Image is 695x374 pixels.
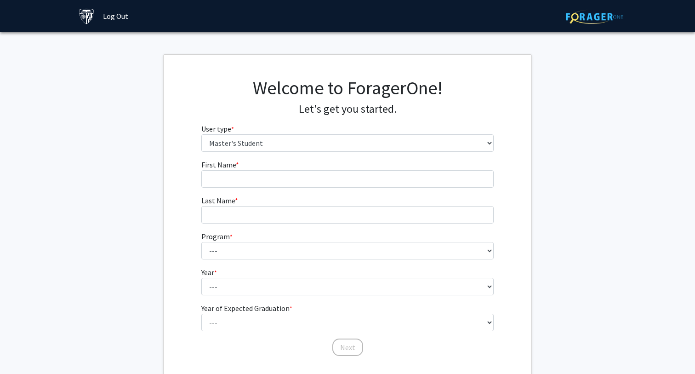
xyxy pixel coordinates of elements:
[7,333,39,367] iframe: Chat
[201,160,236,169] span: First Name
[566,10,623,24] img: ForagerOne Logo
[201,77,494,99] h1: Welcome to ForagerOne!
[201,103,494,116] h4: Let's get you started.
[201,123,234,134] label: User type
[201,231,233,242] label: Program
[79,8,95,24] img: Johns Hopkins University Logo
[201,196,235,205] span: Last Name
[201,303,292,314] label: Year of Expected Graduation
[332,339,363,356] button: Next
[201,267,217,278] label: Year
